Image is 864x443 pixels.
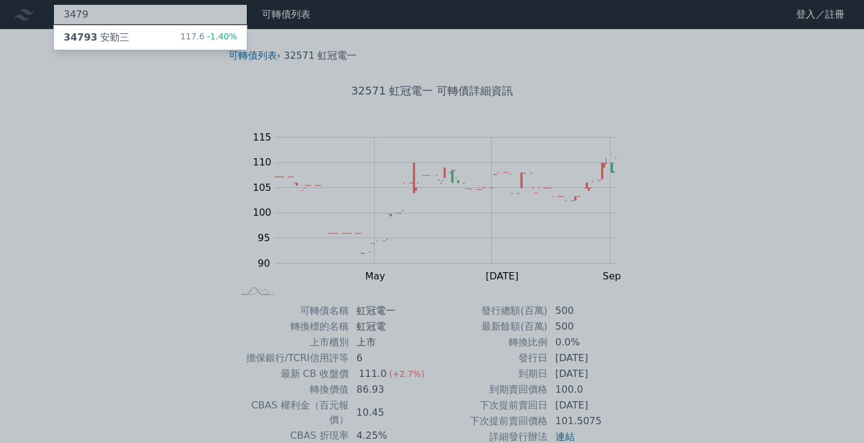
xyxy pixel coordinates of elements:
[54,25,247,50] a: 34793安勤三 117.6-1.40%
[204,32,237,41] span: -1.40%
[64,32,98,43] span: 34793
[803,385,864,443] div: 聊天小工具
[180,30,237,45] div: 117.6
[64,30,129,45] div: 安勤三
[803,385,864,443] iframe: Chat Widget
